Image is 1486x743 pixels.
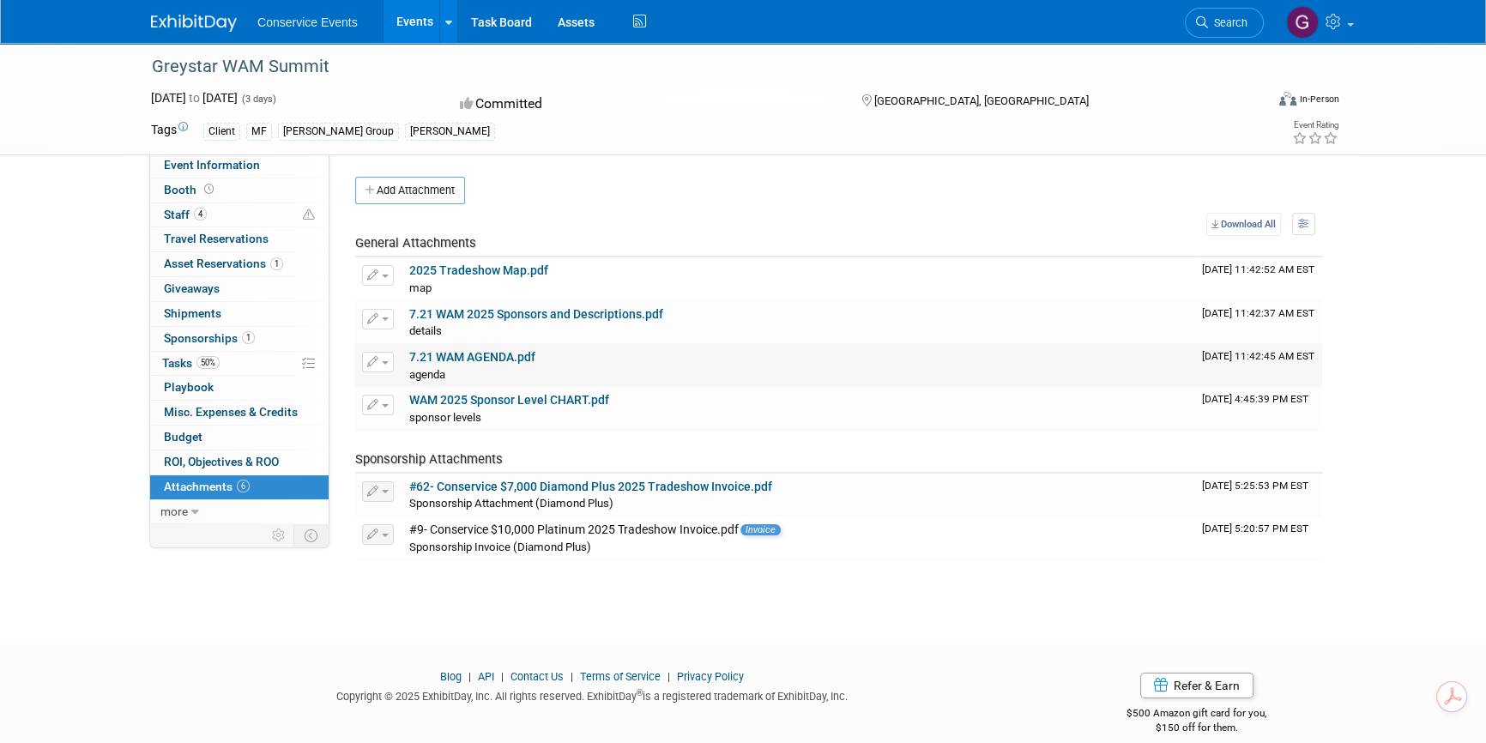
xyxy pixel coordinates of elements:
span: Shipments [164,306,221,320]
td: Upload Timestamp [1195,387,1322,430]
span: details [409,324,442,337]
a: Shipments [150,302,329,326]
span: Attachments [164,480,250,493]
span: | [566,670,577,683]
a: 2025 Tradeshow Map.pdf [409,263,548,277]
span: Budget [164,430,202,444]
span: (3 days) [240,94,276,105]
span: agenda [409,368,445,381]
img: Gayle Reese [1286,6,1319,39]
a: Tasks50% [150,352,329,376]
a: #62- Conservice $7,000 Diamond Plus 2025 Tradeshow Invoice.pdf [409,480,772,493]
span: | [497,670,508,683]
span: Tasks [162,356,220,370]
span: 50% [196,356,220,369]
a: Booth [150,178,329,202]
td: Upload Timestamp [1195,344,1322,387]
a: Privacy Policy [677,670,744,683]
div: Event Format [1163,89,1339,115]
img: Format-Inperson.png [1279,92,1296,106]
img: ExhibitDay [151,15,237,32]
td: Upload Timestamp [1195,257,1322,300]
span: 6 [237,480,250,492]
a: more [150,500,329,524]
button: Add Attachment [355,177,465,204]
span: Playbook [164,380,214,394]
span: to [186,91,202,105]
a: Download All [1206,213,1281,236]
sup: ® [637,688,643,698]
a: Staff4 [150,203,329,227]
a: 7.21 WAM AGENDA.pdf [409,350,535,364]
span: Search [1208,16,1247,29]
span: Upload Timestamp [1202,350,1314,362]
a: Travel Reservations [150,227,329,251]
span: Misc. Expenses & Credits [164,405,298,419]
td: Upload Timestamp [1195,516,1322,559]
div: Copyright © 2025 ExhibitDay, Inc. All rights reserved. ExhibitDay is a registered trademark of Ex... [151,685,1033,704]
a: Giveaways [150,277,329,301]
span: more [160,504,188,518]
a: Sponsorships1 [150,327,329,351]
a: Event Information [150,154,329,178]
span: Sponsorship Attachments [355,451,503,467]
span: Upload Timestamp [1202,263,1314,275]
span: Upload Timestamp [1202,393,1308,405]
span: ROI, Objectives & ROO [164,455,279,468]
span: Upload Timestamp [1202,523,1308,535]
div: $150 off for them. [1059,721,1336,735]
span: Upload Timestamp [1202,307,1314,319]
span: Staff [164,208,207,221]
div: Client [203,123,240,141]
span: Booth [164,183,217,196]
span: 1 [242,331,255,344]
span: Invoice [740,524,781,535]
span: | [464,670,475,683]
span: [DATE] [DATE] [151,91,238,105]
a: Terms of Service [580,670,661,683]
a: Playbook [150,376,329,400]
span: Sponsorship Invoice (Diamond Plus) [409,541,591,553]
span: 1 [270,257,283,270]
span: map [409,281,432,294]
td: Personalize Event Tab Strip [264,524,294,547]
span: Upload Timestamp [1202,480,1308,492]
span: Booth not reserved yet [201,183,217,196]
a: Refer & Earn [1140,673,1253,698]
a: Asset Reservations1 [150,252,329,276]
a: API [478,670,494,683]
span: | [663,670,674,683]
a: Attachments6 [150,475,329,499]
a: Search [1185,8,1264,38]
span: Potential Scheduling Conflict -- at least one attendee is tagged in another overlapping event. [303,208,315,223]
span: Giveaways [164,281,220,295]
span: Travel Reservations [164,232,269,245]
div: #9- Conservice $10,000 Platinum 2025 Tradeshow Invoice.pdf [409,523,1188,538]
span: [GEOGRAPHIC_DATA], [GEOGRAPHIC_DATA] [873,94,1088,107]
td: Upload Timestamp [1195,474,1322,516]
a: 7.21 WAM 2025 Sponsors and Descriptions.pdf [409,307,663,321]
span: sponsor levels [409,411,481,424]
td: Upload Timestamp [1195,301,1322,344]
div: [PERSON_NAME] Group [278,123,399,141]
td: Tags [151,121,188,141]
span: Sponsorship Attachment (Diamond Plus) [409,497,613,510]
a: Contact Us [510,670,564,683]
a: WAM 2025 Sponsor Level CHART.pdf [409,393,609,407]
div: Committed [455,89,834,119]
div: Event Rating [1292,121,1338,130]
div: $500 Amazon gift card for you, [1059,695,1336,734]
td: Toggle Event Tabs [294,524,329,547]
div: MF [246,123,272,141]
span: 4 [194,208,207,220]
span: Conservice Events [257,15,358,29]
div: Greystar WAM Summit [146,51,1238,82]
div: [PERSON_NAME] [405,123,495,141]
span: Asset Reservations [164,257,283,270]
a: Budget [150,426,329,450]
span: Sponsorships [164,331,255,345]
span: General Attachments [355,235,476,251]
span: Event Information [164,158,260,172]
a: Misc. Expenses & Credits [150,401,329,425]
div: In-Person [1299,93,1339,106]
